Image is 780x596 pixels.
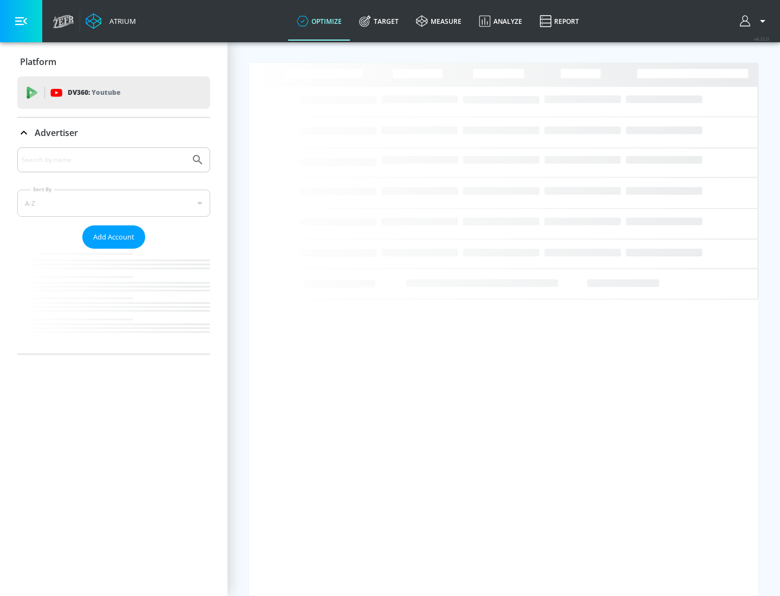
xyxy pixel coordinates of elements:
nav: list of Advertiser [17,249,210,354]
a: Analyze [470,2,531,41]
div: Advertiser [17,118,210,148]
a: optimize [288,2,350,41]
div: Platform [17,47,210,77]
label: Sort By [31,186,54,193]
a: Atrium [86,13,136,29]
a: Report [531,2,588,41]
a: measure [407,2,470,41]
button: Add Account [82,225,145,249]
div: DV360: Youtube [17,76,210,109]
a: Target [350,2,407,41]
span: v 4.32.0 [754,36,769,42]
div: Advertiser [17,147,210,354]
input: Search by name [22,153,186,167]
p: Platform [20,56,56,68]
p: Advertiser [35,127,78,139]
p: DV360: [68,87,120,99]
div: Atrium [105,16,136,26]
div: A-Z [17,190,210,217]
p: Youtube [92,87,120,98]
span: Add Account [93,231,134,243]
